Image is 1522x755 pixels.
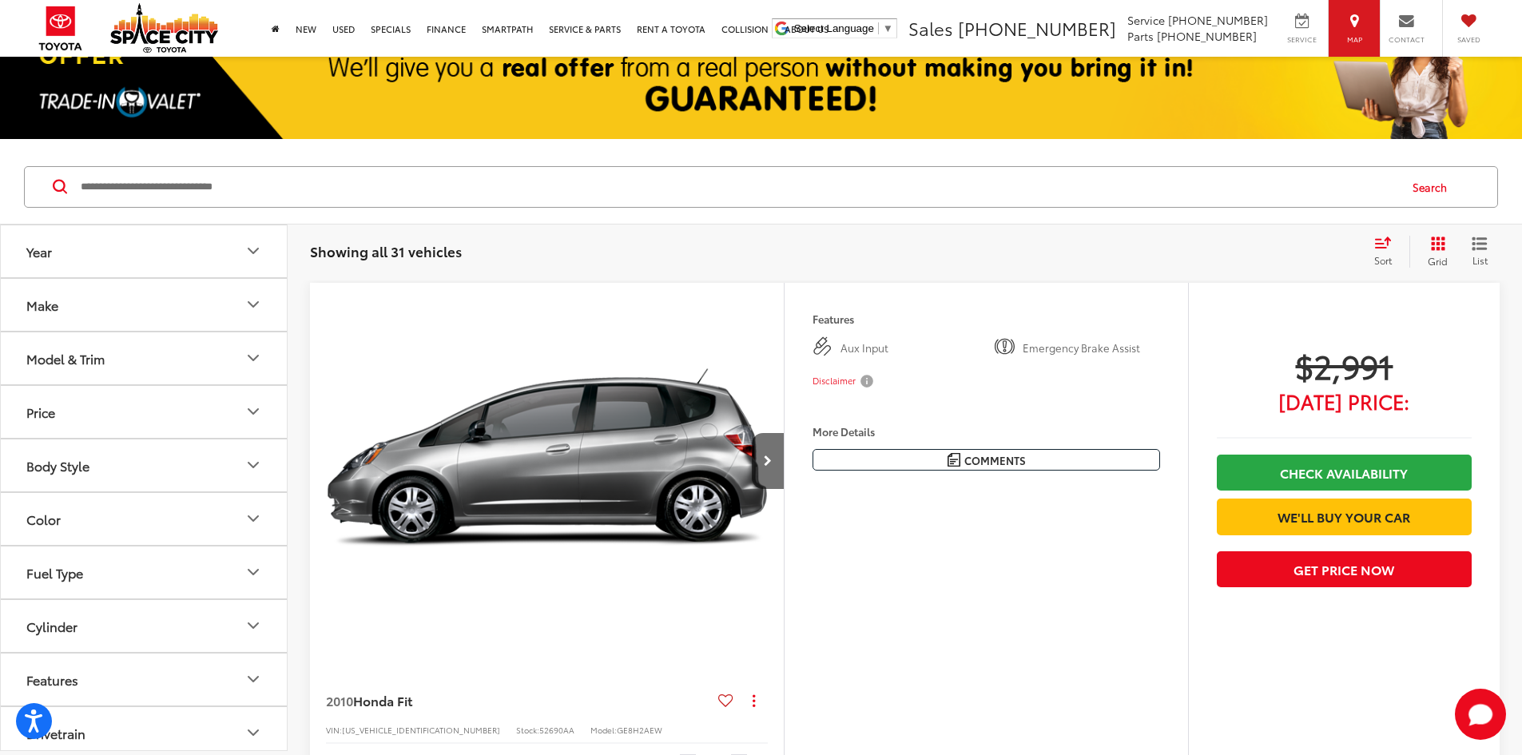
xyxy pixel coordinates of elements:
button: MakeMake [1,279,288,331]
button: Disclaimer [813,364,876,398]
span: Parts [1127,28,1154,44]
div: Body Style [26,458,89,473]
button: Body StyleBody Style [1,439,288,491]
div: Year [26,244,52,259]
div: Price [26,404,55,419]
span: 2010 [326,691,353,709]
div: Fuel Type [244,562,263,582]
span: [PHONE_NUMBER] [958,15,1116,41]
span: dropdown dots [753,694,755,707]
span: ​ [878,22,879,34]
button: CylinderCylinder [1,600,288,652]
span: Emergency Brake Assist [1023,340,1160,356]
span: GE8H2AEW [617,724,662,736]
span: [PHONE_NUMBER] [1168,12,1268,28]
span: Aux Input [840,340,978,356]
a: We'll Buy Your Car [1217,499,1472,534]
h4: More Details [813,426,1160,437]
button: Model & TrimModel & Trim [1,332,288,384]
button: Search [1397,167,1470,207]
span: Stock: [516,724,539,736]
button: Comments [813,449,1160,471]
span: Map [1337,34,1372,45]
div: Make [26,297,58,312]
span: List [1472,253,1488,267]
span: Comments [964,453,1026,468]
a: 2010Honda Fit [326,692,712,709]
a: 2010 Honda Fit Base FWD2010 Honda Fit Base FWD2010 Honda Fit Base FWD2010 Honda Fit Base FWD [309,283,785,639]
div: Model & Trim [26,351,105,366]
div: Color [26,511,61,527]
div: 2010 Honda Fit Base 0 [309,283,785,639]
span: Sales [908,15,953,41]
span: VIN: [326,724,342,736]
span: Sort [1374,253,1392,267]
button: Fuel TypeFuel Type [1,546,288,598]
button: PricePrice [1,386,288,438]
button: YearYear [1,225,288,277]
div: Make [244,295,263,314]
span: Honda Fit [353,691,412,709]
a: Check Availability [1217,455,1472,491]
span: Showing all 31 vehicles [310,241,462,260]
span: Disclaimer [813,375,856,387]
span: Select Language [794,22,874,34]
div: Features [244,670,263,689]
span: [DATE] Price: [1217,393,1472,409]
span: [US_VEHICLE_IDENTIFICATION_NUMBER] [342,724,500,736]
button: FeaturesFeatures [1,654,288,705]
span: [PHONE_NUMBER] [1157,28,1257,44]
span: Saved [1451,34,1486,45]
div: Color [244,509,263,528]
img: Comments [948,453,960,467]
span: Service [1284,34,1320,45]
span: Contact [1389,34,1425,45]
img: Space City Toyota [110,3,218,53]
button: List View [1460,236,1500,268]
div: Model & Trim [244,348,263,368]
div: Price [244,402,263,421]
span: Service [1127,12,1165,28]
img: 2010 Honda Fit Base FWD [309,283,785,640]
div: Drivetrain [244,723,263,742]
a: Select Language​ [794,22,893,34]
button: Grid View [1409,236,1460,268]
div: Body Style [244,455,263,475]
span: $2,991 [1217,345,1472,385]
button: ColorColor [1,493,288,545]
button: Actions [740,687,768,715]
button: Get Price Now [1217,551,1472,587]
h4: Features [813,313,1160,324]
svg: Start Chat [1455,689,1506,740]
span: ▼ [883,22,893,34]
div: Fuel Type [26,565,83,580]
button: Toggle Chat Window [1455,689,1506,740]
div: Drivetrain [26,725,85,741]
input: Search by Make, Model, or Keyword [79,168,1397,206]
span: 52690AA [539,724,574,736]
div: Cylinder [244,616,263,635]
button: Select sort value [1366,236,1409,268]
span: Model: [590,724,617,736]
span: Grid [1428,254,1448,268]
button: Next image [752,433,784,489]
div: Year [244,241,263,260]
div: Features [26,672,78,687]
div: Cylinder [26,618,77,634]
